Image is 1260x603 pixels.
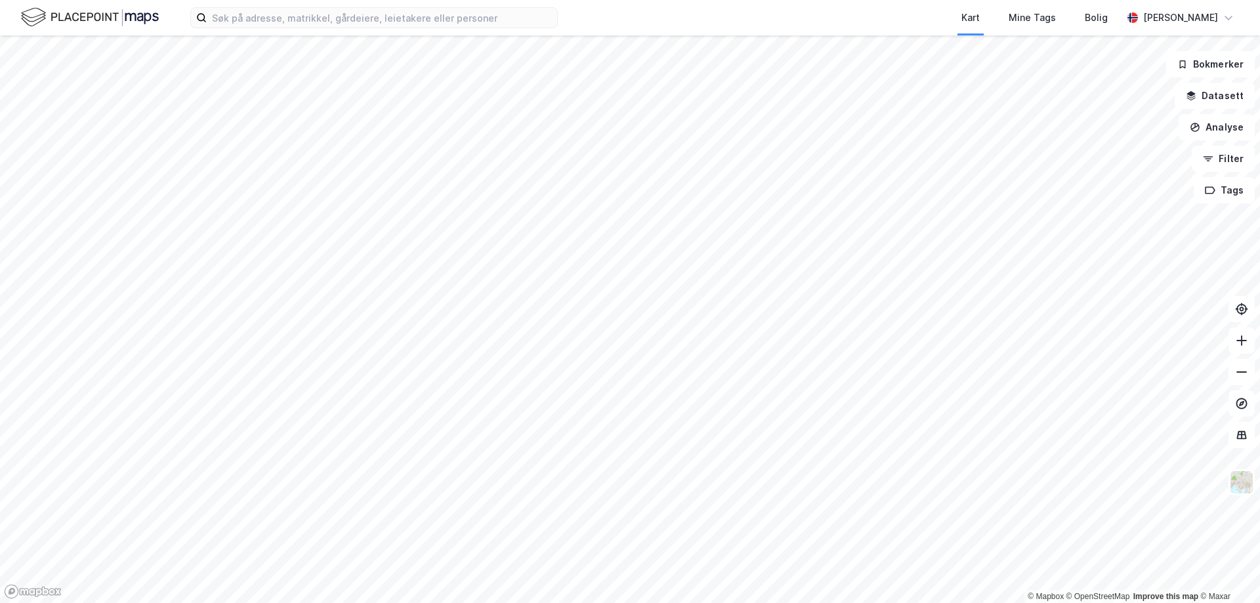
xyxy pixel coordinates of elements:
[1166,51,1255,77] button: Bokmerker
[1175,83,1255,109] button: Datasett
[1028,592,1064,601] a: Mapbox
[1066,592,1130,601] a: OpenStreetMap
[207,8,557,28] input: Søk på adresse, matrikkel, gårdeiere, leietakere eller personer
[1133,592,1198,601] a: Improve this map
[1179,114,1255,140] button: Analyse
[1194,540,1260,603] div: Kontrollprogram for chat
[1194,540,1260,603] iframe: Chat Widget
[1085,10,1108,26] div: Bolig
[1143,10,1218,26] div: [PERSON_NAME]
[21,6,159,29] img: logo.f888ab2527a4732fd821a326f86c7f29.svg
[1192,146,1255,172] button: Filter
[1229,470,1254,495] img: Z
[1194,177,1255,203] button: Tags
[1009,10,1056,26] div: Mine Tags
[961,10,980,26] div: Kart
[4,584,62,599] a: Mapbox homepage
